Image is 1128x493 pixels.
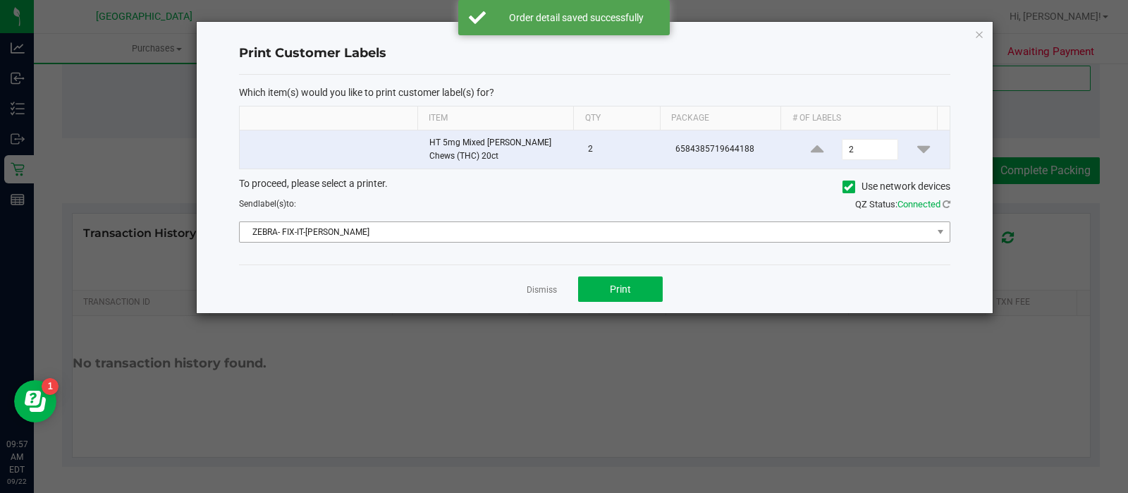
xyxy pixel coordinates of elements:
span: Send to: [239,199,296,209]
th: Item [417,106,573,130]
iframe: Resource center [14,380,56,422]
th: # of labels [780,106,936,130]
span: Print [610,284,631,295]
div: Order detail saved successfully [493,11,659,25]
p: Which item(s) would you like to print customer label(s) for? [239,86,950,99]
div: To proceed, please select a printer. [228,176,961,197]
iframe: Resource center unread badge [42,378,59,395]
h4: Print Customer Labels [239,44,950,63]
span: Connected [897,199,940,209]
button: Print [578,276,663,302]
a: Dismiss [527,284,557,296]
label: Use network devices [842,179,950,194]
span: ZEBRA- FIX-IT-[PERSON_NAME] [240,222,932,242]
span: QZ Status: [855,199,950,209]
th: Qty [573,106,659,130]
span: label(s) [258,199,286,209]
th: Package [660,106,781,130]
td: 6584385719644188 [667,130,790,169]
td: HT 5mg Mixed [PERSON_NAME] Chews (THC) 20ct [421,130,580,169]
td: 2 [580,130,668,169]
